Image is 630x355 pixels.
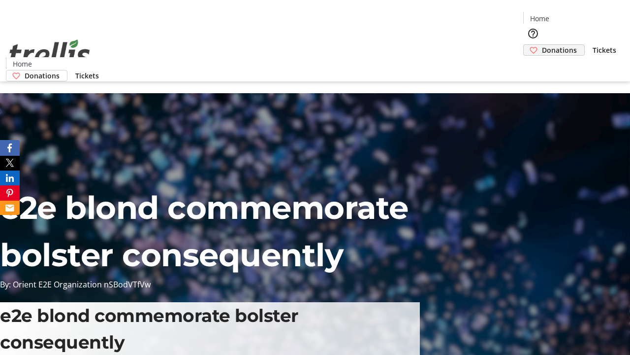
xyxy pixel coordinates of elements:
[13,59,32,69] span: Home
[524,13,555,24] a: Home
[6,70,67,81] a: Donations
[523,56,543,75] button: Cart
[542,45,577,55] span: Donations
[6,29,94,78] img: Orient E2E Organization nSBodVTfVw's Logo
[67,71,107,81] a: Tickets
[523,44,585,56] a: Donations
[75,71,99,81] span: Tickets
[585,45,624,55] a: Tickets
[523,24,543,43] button: Help
[25,71,60,81] span: Donations
[530,13,549,24] span: Home
[593,45,616,55] span: Tickets
[6,59,38,69] a: Home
